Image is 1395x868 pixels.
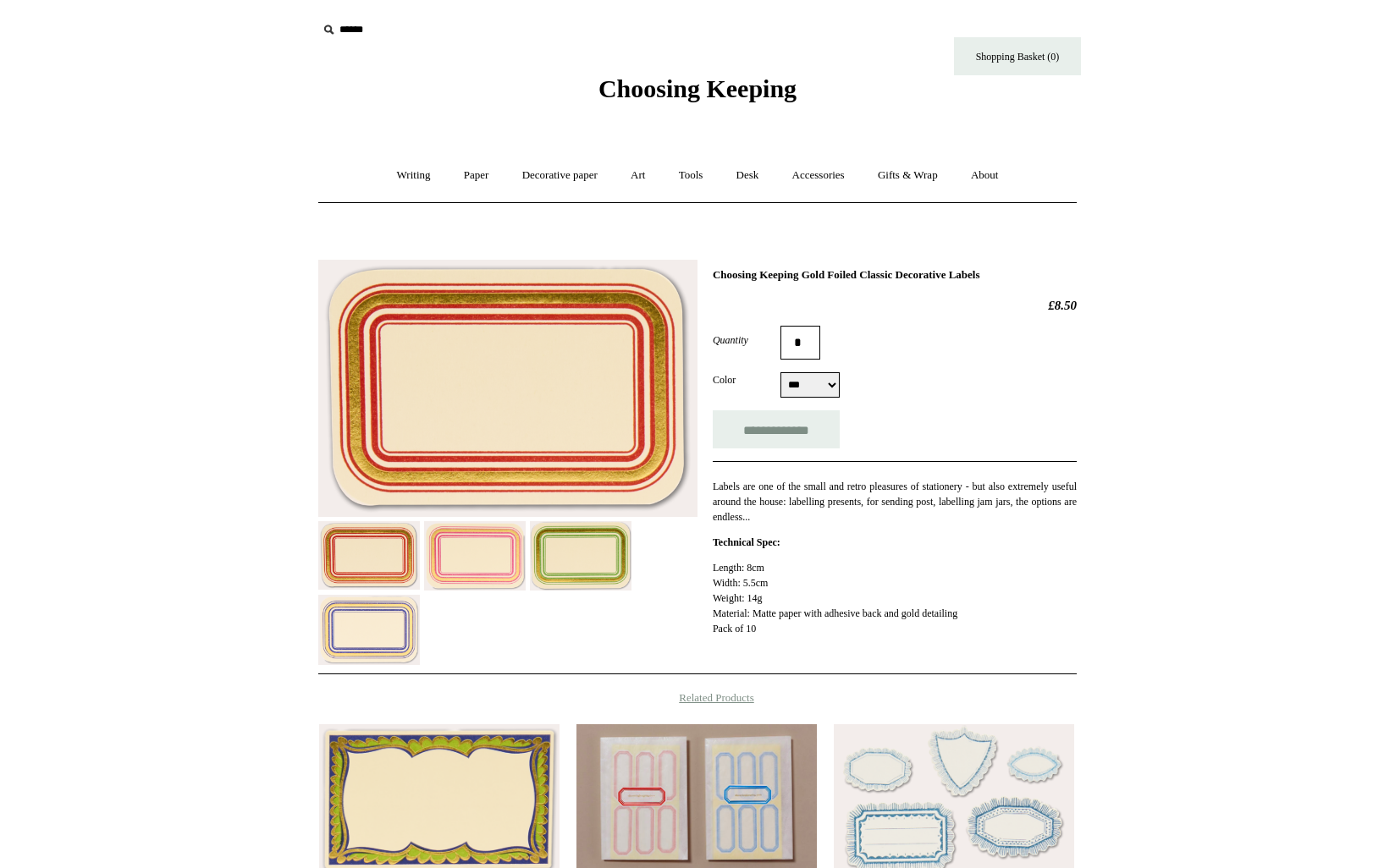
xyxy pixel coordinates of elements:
[713,536,780,548] strong: Technical Spec:
[721,153,775,198] a: Desk
[863,153,953,198] a: Gifts & Wrap
[318,260,697,517] img: Choosing Keeping Gold Foiled Classic Decorative Labels
[713,332,780,348] label: Quantity
[318,521,420,590] img: Choosing Keeping Gold Foiled Classic Decorative Labels
[615,153,660,198] a: Art
[382,153,446,198] a: Writing
[274,691,1121,705] h4: Related Products
[598,74,797,102] span: Choosing Keeping
[713,298,1077,313] h2: £8.50
[956,153,1014,198] a: About
[713,268,1077,282] h1: Choosing Keeping Gold Foiled Classic Decorative Labels
[424,521,526,591] img: Choosing Keeping Gold Foiled Classic Decorative Labels
[713,560,1077,636] p: Length: 8cm Width: 5.5cm Weight: 14g Material: Matte paper with adhesive back and gold detailing ...
[598,88,797,100] a: Choosing Keeping
[318,595,420,665] img: Choosing Keeping Gold Foiled Classic Decorative Labels
[507,153,613,198] a: Decorative paper
[449,153,505,198] a: Paper
[777,153,860,198] a: Accessories
[530,521,631,591] img: Choosing Keeping Gold Foiled Classic Decorative Labels
[713,479,1077,525] p: Labels are one of the small and retro pleasures of stationery - but also extremely useful around ...
[713,372,780,387] label: Color
[664,153,719,198] a: Tools
[954,37,1081,75] a: Shopping Basket (0)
